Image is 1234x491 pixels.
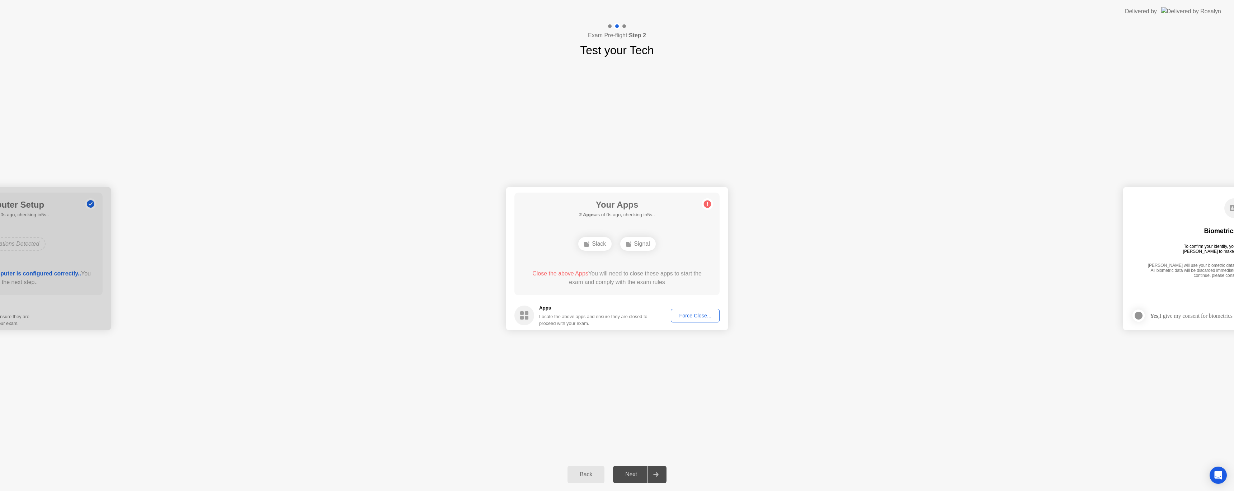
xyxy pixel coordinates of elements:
[671,309,720,322] button: Force Close...
[1150,313,1159,319] strong: Yes,
[1161,7,1221,15] img: Delivered by Rosalyn
[567,466,604,483] button: Back
[579,198,655,211] h1: Your Apps
[570,471,602,478] div: Back
[532,270,588,277] span: Close the above Apps
[580,42,654,59] h1: Test your Tech
[525,269,710,287] div: You will need to close these apps to start the exam and comply with the exam rules
[539,313,648,327] div: Locate the above apps and ensure they are closed to proceed with your exam.
[615,471,647,478] div: Next
[588,31,646,40] h4: Exam Pre-flight:
[539,304,648,312] h5: Apps
[579,211,655,218] h5: as of 0s ago, checking in5s..
[620,237,655,251] div: Signal
[1125,7,1157,16] div: Delivered by
[1210,467,1227,484] div: Open Intercom Messenger
[673,313,717,318] div: Force Close...
[629,32,646,38] b: Step 2
[578,237,612,251] div: Slack
[613,466,667,483] button: Next
[579,212,595,217] b: 2 Apps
